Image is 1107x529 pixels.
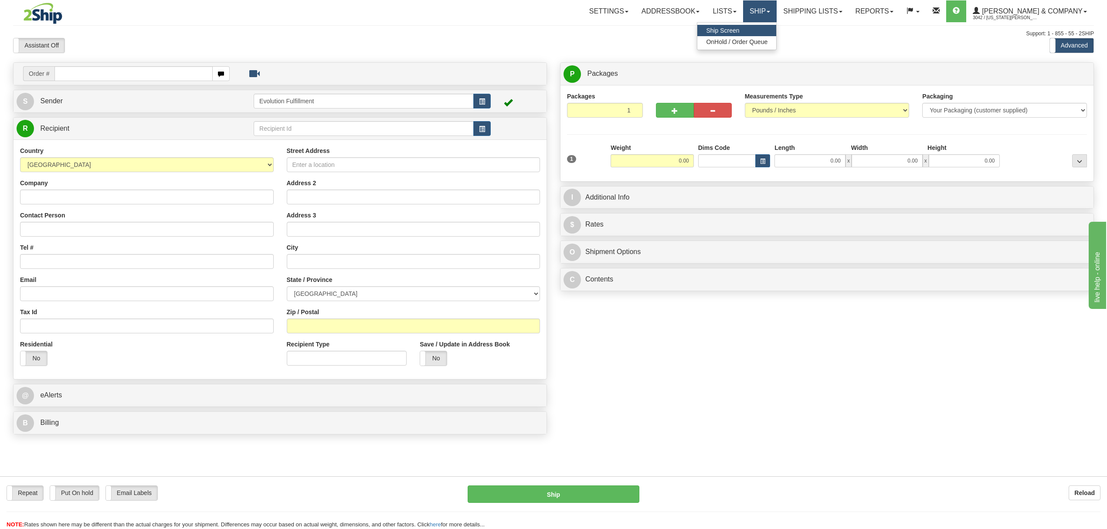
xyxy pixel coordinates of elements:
span: eAlerts [40,391,62,399]
span: B [17,414,34,432]
span: Ship Screen [706,27,739,34]
label: Address 3 [287,211,316,220]
label: Email [20,275,36,284]
span: O [564,244,581,261]
label: Tax Id [20,308,37,316]
a: S Sender [17,92,254,110]
span: x [846,154,852,167]
span: Billing [40,419,59,426]
label: Height [927,143,947,152]
a: Reports [849,0,900,22]
span: Sender [40,97,63,105]
div: Support: 1 - 855 - 55 - 2SHIP [13,30,1094,37]
label: Street Address [287,146,330,155]
label: Put On hold [50,486,99,500]
a: CContents [564,271,1090,288]
div: live help - online [7,5,81,16]
span: @ [17,387,34,404]
label: Repeat [7,486,43,500]
b: Reload [1074,489,1095,496]
label: Advanced [1050,38,1093,53]
span: [PERSON_NAME] & Company [980,7,1083,15]
input: Sender Id [254,94,474,109]
label: Length [774,143,795,152]
a: $Rates [564,216,1090,234]
span: NOTE: [7,521,24,528]
label: Recipient Type [287,340,330,349]
span: Order # [23,66,54,81]
span: 1 [567,155,576,163]
label: No [20,351,47,366]
a: Lists [706,0,743,22]
span: P [564,65,581,83]
label: Zip / Postal [287,308,319,316]
a: OShipment Options [564,243,1090,261]
label: Dims Code [698,143,730,152]
label: Company [20,179,48,187]
a: P Packages [564,65,1090,83]
span: I [564,189,581,206]
div: ... [1072,154,1087,167]
label: Tel # [20,243,34,252]
label: Email Labels [106,486,157,500]
label: Packages [567,92,595,101]
a: Ship Screen [697,25,776,36]
a: R Recipient [17,120,228,138]
label: Packaging [922,92,953,101]
a: Settings [583,0,635,22]
input: Recipient Id [254,121,474,136]
label: Country [20,146,44,155]
label: City [287,243,298,252]
span: OnHold / Order Queue [706,38,767,45]
button: Reload [1069,485,1100,500]
label: Save / Update in Address Book [420,340,509,349]
a: here [430,521,441,528]
span: 3042 / [US_STATE][PERSON_NAME] [973,14,1038,22]
label: Residential [20,340,53,349]
input: Enter a location [287,157,540,172]
label: Address 2 [287,179,316,187]
a: @ eAlerts [17,387,543,404]
a: [PERSON_NAME] & Company 3042 / [US_STATE][PERSON_NAME] [966,0,1093,22]
label: State / Province [287,275,333,284]
span: Recipient [40,125,69,132]
a: Addressbook [635,0,706,22]
button: Ship [468,485,639,503]
label: Assistant Off [14,38,65,53]
span: Packages [587,70,618,77]
span: C [564,271,581,288]
label: Measurements Type [745,92,803,101]
label: Width [851,143,868,152]
span: x [923,154,929,167]
span: S [17,93,34,110]
label: Weight [611,143,631,152]
span: $ [564,216,581,234]
a: B Billing [17,414,543,432]
a: Shipping lists [777,0,849,22]
a: OnHold / Order Queue [697,36,776,47]
label: Contact Person [20,211,65,220]
a: Ship [743,0,777,22]
label: No [420,351,447,366]
span: R [17,120,34,137]
iframe: chat widget [1087,220,1106,309]
a: IAdditional Info [564,189,1090,207]
img: logo3042.jpg [13,2,73,24]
